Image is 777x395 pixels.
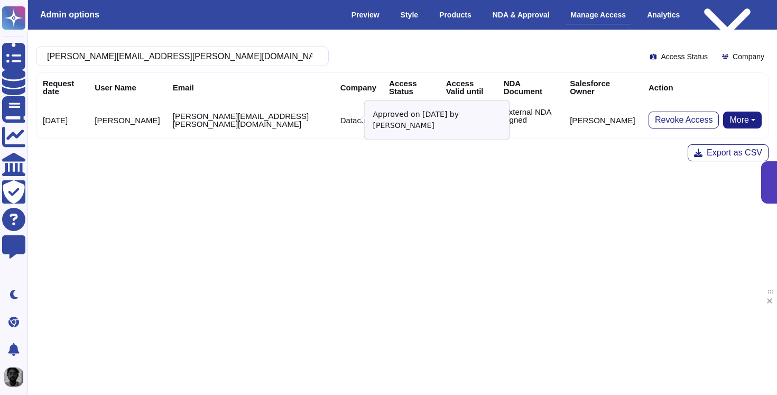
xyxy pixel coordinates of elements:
span: Export as CSV [707,149,762,157]
div: Analytics [642,6,685,24]
div: Products [434,6,477,24]
button: user [2,365,31,389]
img: user [4,368,23,387]
button: More [723,112,762,128]
td: [DATE] [36,102,88,139]
th: Action [642,73,768,102]
td: [PERSON_NAME] [88,102,166,139]
h3: Admin options [40,10,99,20]
td: Datacom [334,102,383,139]
div: Manage Access [566,6,632,24]
th: NDA Document [497,73,564,102]
span: Company [733,53,764,60]
td: [PERSON_NAME][EMAIL_ADDRESS][PERSON_NAME][DOMAIN_NAME] [166,102,334,139]
span: Revoke Access [655,116,713,124]
th: User Name [88,73,166,102]
span: Access Status [661,53,708,60]
td: [PERSON_NAME] [563,102,642,139]
div: Style [395,6,423,24]
th: Salesforce Owner [563,73,642,102]
button: Export as CSV [688,144,769,161]
div: NDA & Approval [487,6,555,24]
th: Company [334,73,383,102]
div: Preview [346,6,385,24]
input: Search by keywords [42,47,318,66]
button: Revoke Access [649,112,719,128]
p: External NDA signed [504,108,558,124]
th: Email [166,73,334,102]
th: Access Valid until [440,73,497,102]
div: Approved on [DATE] by [PERSON_NAME] [365,100,510,140]
th: Request date [36,73,88,102]
th: Access Status [383,73,440,102]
